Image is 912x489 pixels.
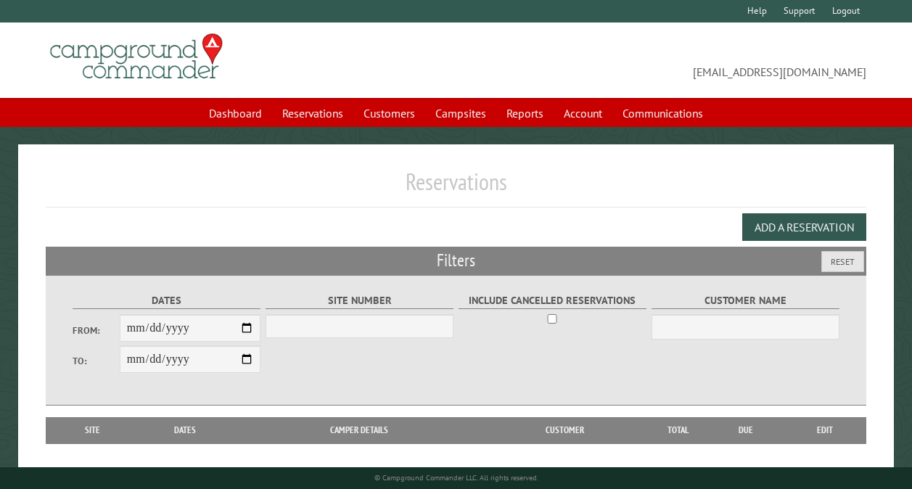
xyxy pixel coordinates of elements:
[266,292,453,309] label: Site Number
[53,417,133,443] th: Site
[46,168,866,207] h1: Reservations
[555,99,611,127] a: Account
[73,354,120,368] label: To:
[274,99,352,127] a: Reservations
[614,99,712,127] a: Communications
[133,417,237,443] th: Dates
[73,292,260,309] label: Dates
[821,251,864,272] button: Reset
[237,417,481,443] th: Camper Details
[498,99,552,127] a: Reports
[73,324,120,337] label: From:
[200,99,271,127] a: Dashboard
[355,99,424,127] a: Customers
[784,417,867,443] th: Edit
[480,417,649,443] th: Customer
[374,473,538,482] small: © Campground Commander LLC. All rights reserved.
[652,292,839,309] label: Customer Name
[427,99,495,127] a: Campsites
[649,417,707,443] th: Total
[456,40,867,81] span: [EMAIL_ADDRESS][DOMAIN_NAME]
[459,292,646,309] label: Include Cancelled Reservations
[46,28,227,85] img: Campground Commander
[707,417,784,443] th: Due
[742,213,866,241] button: Add a Reservation
[46,247,866,274] h2: Filters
